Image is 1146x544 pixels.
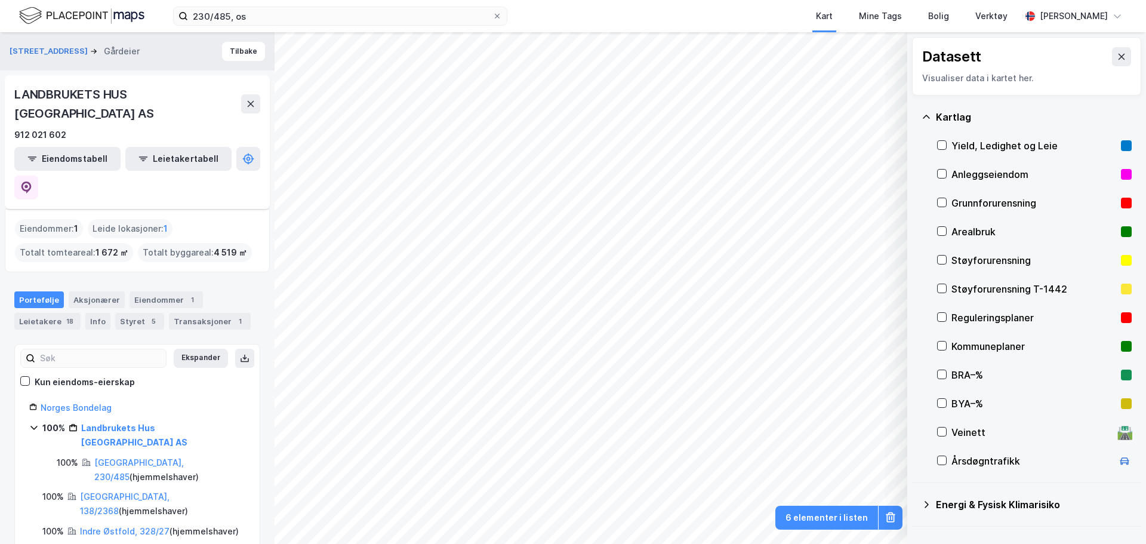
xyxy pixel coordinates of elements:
[35,375,135,389] div: Kun eiendoms-eierskap
[922,71,1131,85] div: Visualiser data i kartet her.
[1117,425,1133,440] div: 🛣️
[41,402,112,413] a: Norges Bondelag
[951,454,1113,468] div: Årsdøgntrafikk
[1040,9,1108,23] div: [PERSON_NAME]
[80,490,245,518] div: ( hjemmelshaver )
[85,313,110,330] div: Info
[164,222,168,236] span: 1
[214,245,247,260] span: 4 519 ㎡
[57,456,78,470] div: 100%
[951,139,1116,153] div: Yield, Ledighet og Leie
[15,219,83,238] div: Eiendommer :
[80,491,170,516] a: [GEOGRAPHIC_DATA], 138/2368
[81,423,187,447] a: Landbrukets Hus [GEOGRAPHIC_DATA] AS
[147,315,159,327] div: 5
[936,110,1132,124] div: Kartlag
[74,222,78,236] span: 1
[42,524,64,539] div: 100%
[951,253,1116,268] div: Støyforurensning
[138,243,252,262] div: Totalt byggareal :
[80,526,170,536] a: Indre Østfold, 328/27
[951,397,1116,411] div: BYA–%
[35,349,166,367] input: Søk
[64,315,76,327] div: 18
[816,9,833,23] div: Kart
[951,425,1113,439] div: Veinett
[125,147,232,171] button: Leietakertabell
[951,167,1116,182] div: Anleggseiendom
[951,282,1116,296] div: Støyforurensning T-1442
[14,147,121,171] button: Eiendomstabell
[69,291,125,308] div: Aksjonærer
[169,313,251,330] div: Transaksjoner
[234,315,246,327] div: 1
[42,490,64,504] div: 100%
[951,339,1116,354] div: Kommuneplaner
[951,368,1116,382] div: BRA–%
[94,457,184,482] a: [GEOGRAPHIC_DATA], 230/485
[130,291,203,308] div: Eiendommer
[14,313,81,330] div: Leietakere
[42,421,65,435] div: 100%
[951,225,1116,239] div: Arealbruk
[922,47,981,66] div: Datasett
[174,349,228,368] button: Ekspander
[188,7,492,25] input: Søk på adresse, matrikkel, gårdeiere, leietakere eller personer
[14,291,64,308] div: Portefølje
[88,219,172,238] div: Leide lokasjoner :
[951,311,1116,325] div: Reguleringsplaner
[186,294,198,306] div: 1
[104,44,140,59] div: Gårdeier
[928,9,949,23] div: Bolig
[19,5,144,26] img: logo.f888ab2527a4732fd821a326f86c7f29.svg
[94,456,245,484] div: ( hjemmelshaver )
[975,9,1008,23] div: Verktøy
[14,85,241,123] div: LANDBRUKETS HUS [GEOGRAPHIC_DATA] AS
[1086,487,1146,544] iframe: Chat Widget
[951,196,1116,210] div: Grunnforurensning
[936,497,1132,512] div: Energi & Fysisk Klimarisiko
[775,506,878,530] button: 6 elementer i listen
[95,245,128,260] span: 1 672 ㎡
[80,524,239,539] div: ( hjemmelshaver )
[15,243,133,262] div: Totalt tomteareal :
[14,128,66,142] div: 912 021 602
[859,9,902,23] div: Mine Tags
[115,313,164,330] div: Styret
[10,45,90,57] button: [STREET_ADDRESS]
[222,42,265,61] button: Tilbake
